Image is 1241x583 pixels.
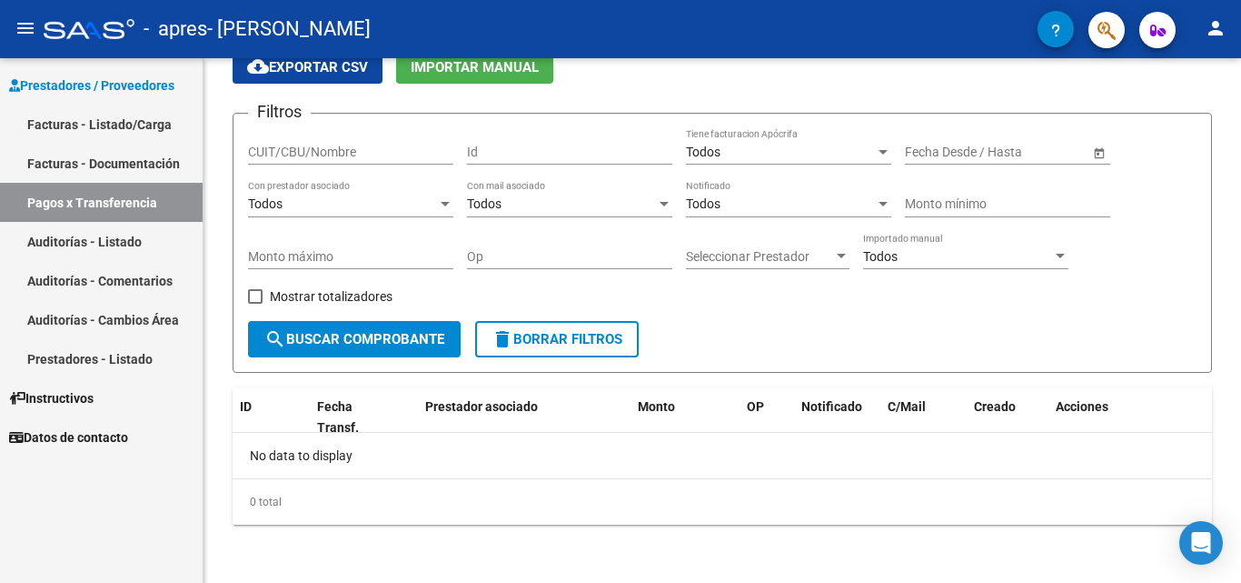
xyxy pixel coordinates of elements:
span: Acciones [1056,399,1108,414]
span: Monto [638,399,675,414]
span: OP [747,399,764,414]
span: Datos de contacto [9,427,128,447]
span: Todos [686,145,720,159]
button: Exportar CSV [233,50,382,84]
button: Importar Manual [396,50,553,84]
mat-icon: person [1205,17,1226,39]
span: - [PERSON_NAME] [207,9,371,49]
input: Start date [905,145,961,160]
span: Todos [863,249,898,264]
button: Borrar Filtros [475,321,639,357]
datatable-header-cell: Creado [967,387,1048,447]
datatable-header-cell: C/Mail [880,387,967,447]
mat-icon: delete [491,328,513,350]
span: Importar Manual [411,59,539,75]
span: Prestador asociado [425,399,538,414]
span: - apres [144,9,207,49]
span: Instructivos [9,388,94,408]
datatable-header-cell: Monto [630,387,740,447]
span: Fecha Transf. [317,399,359,435]
div: No data to display [233,433,1212,478]
h3: Filtros [248,99,311,125]
span: Prestadores / Proveedores [9,75,174,95]
span: Seleccionar Prestador [686,249,833,265]
mat-icon: cloud_download [247,55,269,77]
span: Buscar Comprobante [264,331,444,347]
datatable-header-cell: Fecha Transf. [310,387,392,447]
div: 0 total [233,479,1212,525]
span: Exportar CSV [247,59,368,75]
button: Open calendar [1089,143,1108,162]
datatable-header-cell: OP [740,387,794,447]
span: Creado [974,399,1016,414]
datatable-header-cell: Notificado [794,387,880,447]
mat-icon: search [264,328,286,350]
span: Todos [686,196,720,211]
datatable-header-cell: Acciones [1048,387,1212,447]
span: Todos [248,196,283,211]
button: Buscar Comprobante [248,321,461,357]
input: End date [977,145,1066,160]
span: C/Mail [888,399,926,414]
span: Todos [467,196,501,211]
datatable-header-cell: Prestador asociado [418,387,630,447]
datatable-header-cell: ID [233,387,310,447]
div: Open Intercom Messenger [1179,521,1223,565]
mat-icon: menu [15,17,36,39]
span: Borrar Filtros [491,331,622,347]
span: Notificado [801,399,862,414]
span: ID [240,399,252,414]
span: Mostrar totalizadores [270,286,392,307]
